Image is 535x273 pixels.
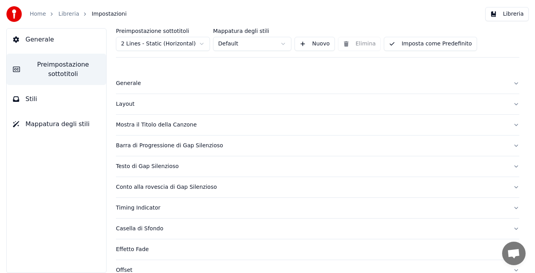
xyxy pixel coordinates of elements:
[26,60,100,79] span: Preimpostazione sottotitoli
[92,10,127,18] span: Impostazioni
[116,156,519,177] button: Testo di Gap Silenzioso
[485,7,529,21] button: Libreria
[116,136,519,156] button: Barra di Progressione di Gap Silenzioso
[116,204,507,212] div: Timing Indicator
[116,142,507,150] div: Barra di Progressione di Gap Silenzioso
[6,6,22,22] img: youka
[116,100,507,108] div: Layout
[30,10,127,18] nav: breadcrumb
[58,10,79,18] a: Libreria
[25,119,90,129] span: Mappatura degli stili
[116,115,519,135] button: Mostra il Titolo della Canzone
[116,246,507,253] div: Effetto Fade
[116,183,507,191] div: Conto alla rovescia di Gap Silenzioso
[116,225,507,233] div: Casella di Sfondo
[30,10,46,18] a: Home
[116,94,519,114] button: Layout
[502,242,526,265] div: Aprire la chat
[25,35,54,44] span: Generale
[7,113,106,135] button: Mappatura degli stili
[116,80,507,87] div: Generale
[116,198,519,218] button: Timing Indicator
[116,73,519,94] button: Generale
[116,121,507,129] div: Mostra il Titolo della Canzone
[295,37,335,51] button: Nuovo
[213,28,291,34] label: Mappatura degli stili
[7,54,106,85] button: Preimpostazione sottotitoli
[116,177,519,197] button: Conto alla rovescia di Gap Silenzioso
[116,239,519,260] button: Effetto Fade
[116,163,507,170] div: Testo di Gap Silenzioso
[7,29,106,51] button: Generale
[384,37,477,51] button: Imposta come Predefinito
[7,88,106,110] button: Stili
[116,28,210,34] label: Preimpostazione sottotitoli
[116,219,519,239] button: Casella di Sfondo
[25,94,37,104] span: Stili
